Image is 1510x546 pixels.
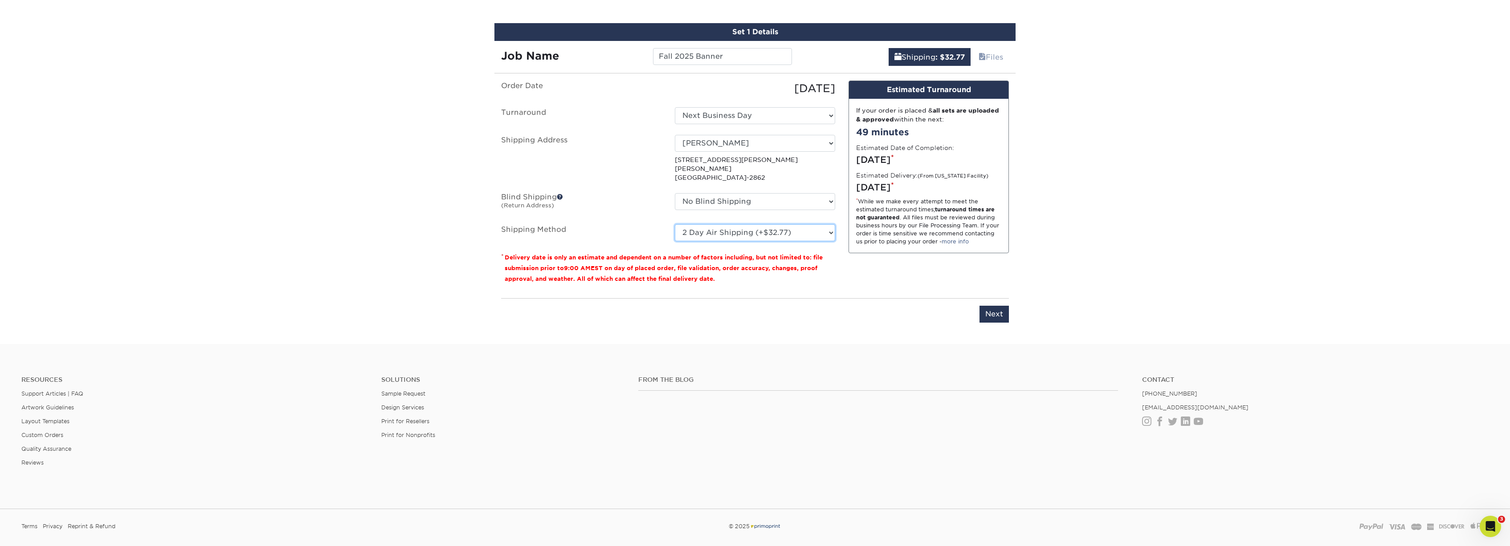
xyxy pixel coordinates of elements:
label: Blind Shipping [494,193,668,214]
label: Shipping Method [494,224,668,241]
label: Shipping Address [494,135,668,182]
a: Artwork Guidelines [21,404,74,411]
label: Turnaround [494,107,668,124]
a: Reviews [21,459,44,466]
a: [PHONE_NUMBER] [1142,390,1197,397]
a: Custom Orders [21,432,63,438]
span: 3 [1498,516,1505,523]
iframe: Google Customer Reviews [2,519,76,543]
span: shipping [894,53,902,61]
a: Reprint & Refund [68,520,115,533]
a: Sample Request [381,390,425,397]
a: Contact [1142,376,1489,384]
iframe: Intercom live chat [1480,516,1501,537]
h4: Solutions [381,376,625,384]
div: If your order is placed & within the next: [856,106,1001,124]
input: Enter a job name [653,48,792,65]
div: 49 minutes [856,125,1001,139]
img: Primoprint [750,523,781,530]
div: While we make every attempt to meet the estimated turnaround times; . All files must be reviewed ... [856,198,1001,246]
h4: From the Blog [638,376,1118,384]
div: [DATE] [668,81,842,97]
a: Print for Nonprofits [381,432,435,438]
a: Design Services [381,404,424,411]
small: (Return Address) [501,202,554,209]
strong: Job Name [501,49,559,62]
a: Support Articles | FAQ [21,390,83,397]
a: Files [973,48,1009,66]
a: [EMAIL_ADDRESS][DOMAIN_NAME] [1142,404,1249,411]
p: [STREET_ADDRESS][PERSON_NAME][PERSON_NAME] [GEOGRAPHIC_DATA]-2862 [675,155,835,182]
input: Next [979,306,1009,323]
div: [DATE] [856,153,1001,166]
div: © 2025 [508,520,1002,533]
div: [DATE] [856,181,1001,194]
small: Delivery date is only an estimate and dependent on a number of factors including, but not limited... [505,254,823,282]
span: 9:00 AM [564,265,591,271]
div: Estimated Turnaround [849,81,1008,99]
a: Layout Templates [21,418,69,425]
label: Order Date [494,81,668,97]
small: (From [US_STATE] Facility) [918,173,988,179]
div: Set 1 Details [494,23,1016,41]
a: Print for Resellers [381,418,429,425]
span: files [979,53,986,61]
a: more info [942,238,969,245]
label: Estimated Date of Completion: [856,143,954,152]
h4: Resources [21,376,368,384]
b: : $32.77 [935,53,965,61]
label: Estimated Delivery: [856,171,988,180]
a: Shipping: $32.77 [889,48,971,66]
a: Quality Assurance [21,445,71,452]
